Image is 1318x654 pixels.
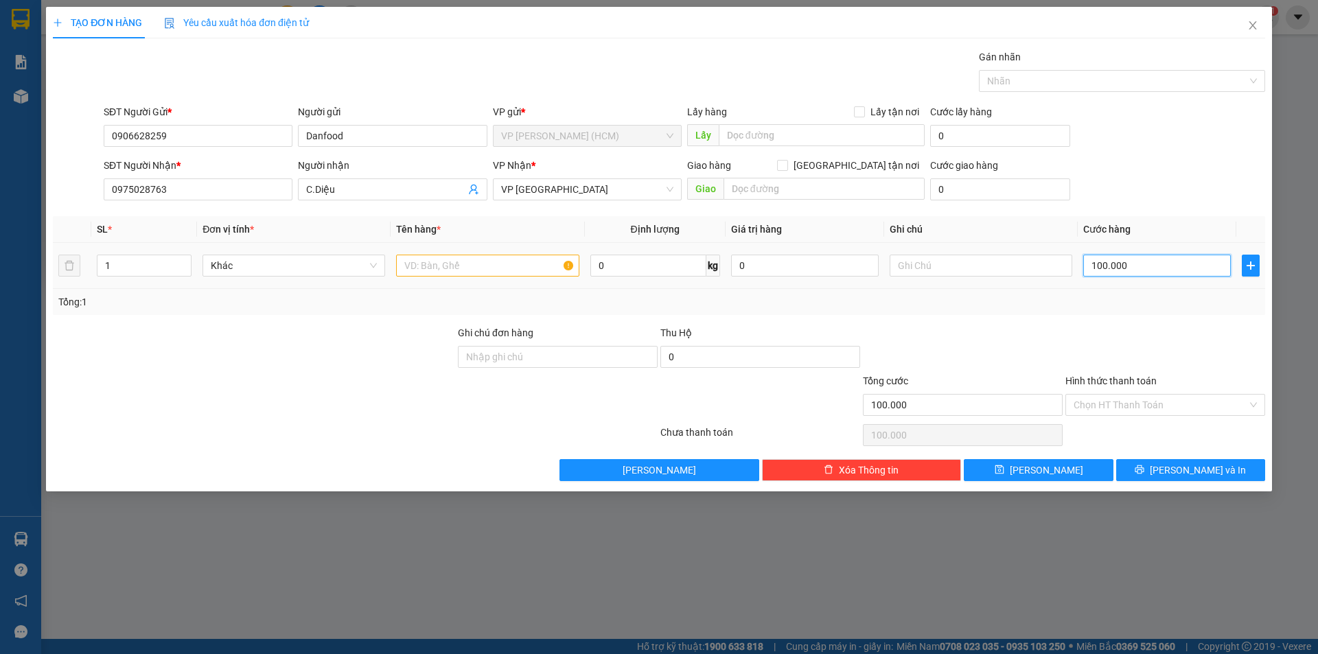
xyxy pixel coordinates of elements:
div: Tổng: 1 [58,294,509,310]
span: [GEOGRAPHIC_DATA] tận nơi [788,158,925,173]
span: plus [1242,260,1259,271]
span: VP Đà Lạt [501,179,673,200]
span: Giao hàng [687,160,731,171]
button: plus [1242,255,1260,277]
span: TẠO ĐƠN HÀNG [53,17,142,28]
span: Định lượng [631,224,680,235]
span: delete [824,465,833,476]
span: SL [97,224,108,235]
button: save[PERSON_NAME] [964,459,1113,481]
div: SĐT Người Gửi [104,104,292,119]
input: 0 [731,255,879,277]
label: Cước giao hàng [930,160,998,171]
span: VP Hoàng Văn Thụ (HCM) [501,126,673,146]
label: Cước lấy hàng [930,106,992,117]
div: Người nhận [298,158,487,173]
span: Đơn vị tính [203,224,254,235]
span: close [1247,20,1258,31]
label: Gán nhãn [979,51,1021,62]
span: VP Nhận [493,160,531,171]
span: Tổng cước [863,375,908,386]
div: SĐT Người Nhận [104,158,292,173]
div: Người gửi [298,104,487,119]
input: Cước giao hàng [930,178,1070,200]
span: Khác [211,255,377,276]
input: Dọc đường [724,178,925,200]
span: [PERSON_NAME] [623,463,696,478]
button: Close [1234,7,1272,45]
th: Ghi chú [884,216,1078,243]
span: Lấy hàng [687,106,727,117]
button: [PERSON_NAME] [559,459,759,481]
span: Thu Hộ [660,327,692,338]
label: Hình thức thanh toán [1065,375,1157,386]
span: [PERSON_NAME] [1010,463,1083,478]
button: delete [58,255,80,277]
button: printer[PERSON_NAME] và In [1116,459,1265,481]
div: Chưa thanh toán [659,425,862,449]
span: Tên hàng [396,224,441,235]
span: Giao [687,178,724,200]
span: Lấy tận nơi [865,104,925,119]
span: printer [1135,465,1144,476]
span: Yêu cầu xuất hóa đơn điện tử [164,17,309,28]
input: Cước lấy hàng [930,125,1070,147]
span: user-add [468,184,479,195]
span: Cước hàng [1083,224,1131,235]
span: Lấy [687,124,719,146]
input: VD: Bàn, Ghế [396,255,579,277]
span: [PERSON_NAME] và In [1150,463,1246,478]
button: deleteXóa Thông tin [762,459,962,481]
label: Ghi chú đơn hàng [458,327,533,338]
div: VP gửi [493,104,682,119]
img: icon [164,18,175,29]
input: Ghi Chú [890,255,1072,277]
span: Giá trị hàng [731,224,782,235]
span: kg [706,255,720,277]
input: Dọc đường [719,124,925,146]
span: Xóa Thông tin [839,463,899,478]
span: plus [53,18,62,27]
input: Ghi chú đơn hàng [458,346,658,368]
span: save [995,465,1004,476]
